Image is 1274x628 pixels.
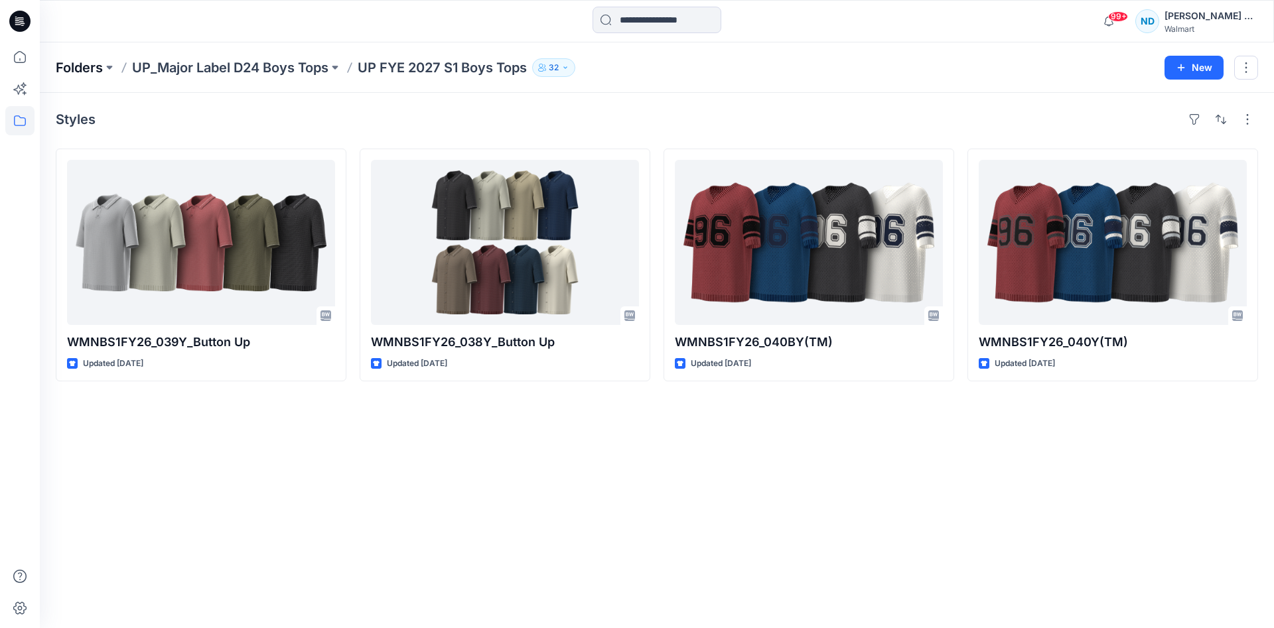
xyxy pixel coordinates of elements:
[675,333,943,351] p: WMNBS1FY26_040BY(TM)
[1165,8,1257,24] div: [PERSON_NAME] Del [PERSON_NAME]
[67,160,335,325] a: WMNBS1FY26_039Y_Button Up
[56,58,103,77] a: Folders
[532,58,575,77] button: 32
[371,333,639,351] p: WMNBS1FY26_038Y_Button Up
[1165,24,1257,34] div: Walmart
[1165,56,1224,80] button: New
[371,160,639,325] a: WMNBS1FY26_038Y_Button Up
[83,357,143,371] p: Updated [DATE]
[56,111,96,127] h4: Styles
[979,160,1247,325] a: WMNBS1FY26_040Y(TM)
[67,333,335,351] p: WMNBS1FY26_039Y_Button Up
[358,58,527,77] p: UP FYE 2027 S1 Boys Tops
[1108,11,1128,22] span: 99+
[549,60,559,75] p: 32
[979,333,1247,351] p: WMNBS1FY26_040Y(TM)
[675,160,943,325] a: WMNBS1FY26_040BY(TM)
[691,357,751,371] p: Updated [DATE]
[1135,9,1159,33] div: ND
[387,357,447,371] p: Updated [DATE]
[132,58,328,77] a: UP_Major Label D24 Boys Tops
[995,357,1055,371] p: Updated [DATE]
